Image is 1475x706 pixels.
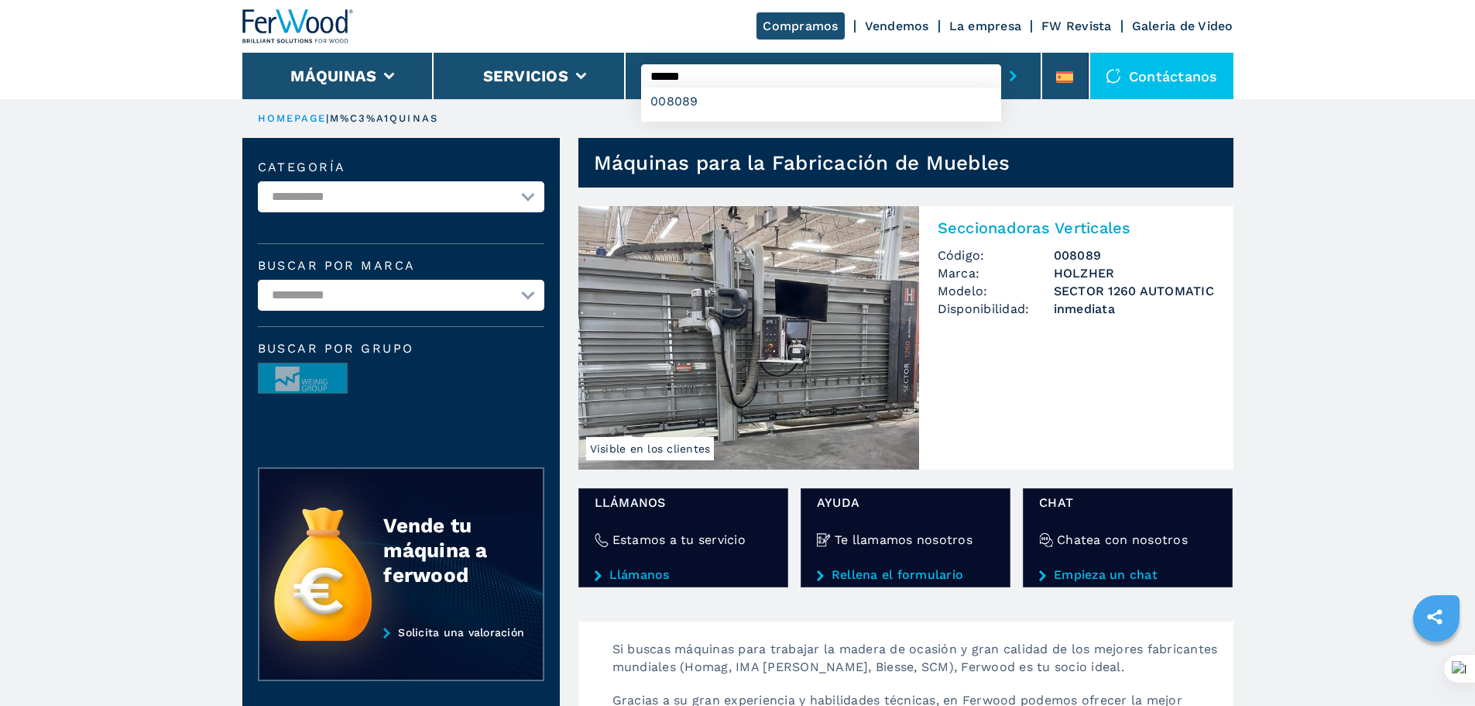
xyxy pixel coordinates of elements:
span: Visible en los clientes [586,437,715,460]
a: Empieza un chat [1039,568,1216,582]
button: Máquinas [290,67,376,85]
h2: Seccionadoras Verticales [938,219,1215,237]
a: sharethis [1415,598,1454,636]
a: La empresa [949,19,1022,33]
label: Buscar por marca [258,260,544,272]
span: Modelo: [938,282,1054,300]
button: submit-button [1001,58,1025,94]
span: Chat [1039,494,1216,511]
h3: HOLZHER [1054,264,1215,282]
h3: SECTOR 1260 AUTOMATIC [1054,282,1215,300]
p: m%C3%A1quinas [330,112,438,126]
img: Seccionadoras Verticales HOLZHER SECTOR 1260 AUTOMATIC [578,206,919,470]
a: Solicita una valoración [258,626,544,682]
img: Chatea con nosotros [1039,533,1053,547]
h4: Chatea con nosotros [1057,531,1188,549]
img: Te llamamos nosotros [817,533,831,547]
label: categoría [258,161,544,174]
span: Código: [938,246,1054,264]
span: inmediata [1054,300,1215,318]
h1: Máquinas para la Fabricación de Muebles [594,150,1010,175]
a: HOMEPAGE [258,112,327,124]
div: 008089 [641,88,1001,115]
a: FW Revista [1041,19,1112,33]
span: Marca: [938,264,1054,282]
h4: Estamos a tu servicio [612,531,746,549]
div: Vende tu máquina a ferwood [383,513,512,587]
a: Vendemos [865,19,929,33]
div: Contáctanos [1090,53,1233,99]
span: Buscar por grupo [258,343,544,355]
h3: 008089 [1054,246,1215,264]
img: image [259,363,347,394]
a: Compramos [756,12,844,40]
span: Llámanos [595,494,772,511]
p: Si buscas máquinas para trabajar la madera de ocasión y gran calidad de los mejores fabricantes m... [597,640,1233,691]
img: Contáctanos [1106,68,1121,84]
span: Disponibilidad: [938,300,1054,318]
img: Ferwood [242,9,354,43]
a: Llámanos [595,568,772,582]
a: Seccionadoras Verticales HOLZHER SECTOR 1260 AUTOMATICVisible en los clientesSeccionadoras Vertic... [578,206,1233,470]
button: Servicios [483,67,568,85]
a: Rellena el formulario [817,568,994,582]
span: | [326,112,329,124]
iframe: Chat [1409,636,1463,694]
span: Ayuda [817,494,994,511]
a: Galeria de Video [1132,19,1233,33]
img: Estamos a tu servicio [595,533,609,547]
h4: Te llamamos nosotros [835,531,972,549]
